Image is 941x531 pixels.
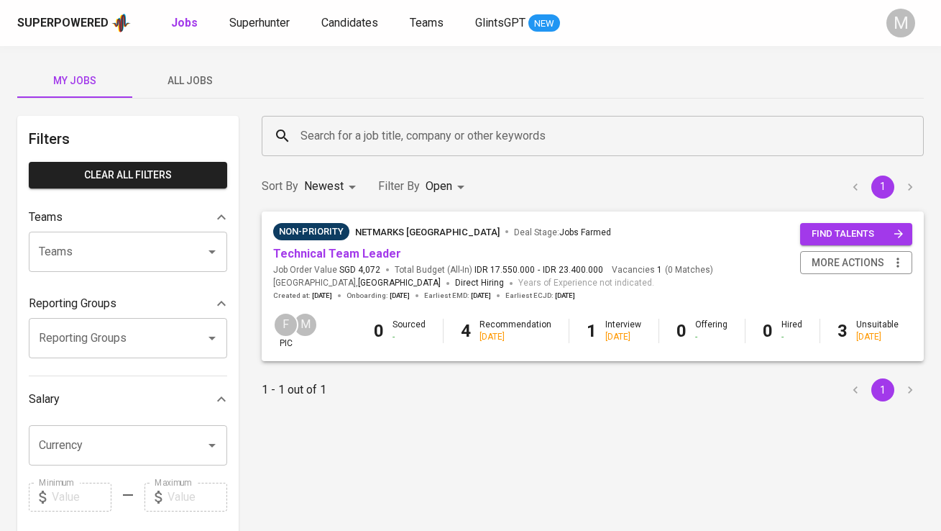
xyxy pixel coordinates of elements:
[424,291,491,301] span: Earliest EMD :
[871,378,894,401] button: page 1
[763,321,773,341] b: 0
[304,173,361,200] div: Newest
[273,247,401,260] a: Technical Team Leader
[479,331,551,343] div: [DATE]
[273,264,380,276] span: Job Order Value
[273,224,349,239] span: Non-Priority
[528,17,560,31] span: NEW
[695,319,727,343] div: Offering
[29,295,116,312] p: Reporting Groups
[171,14,201,32] a: Jobs
[293,312,318,337] div: M
[812,254,884,272] span: more actions
[538,264,540,276] span: -
[842,378,924,401] nav: pagination navigation
[781,331,802,343] div: -
[842,176,924,199] nav: pagination navigation
[837,321,848,341] b: 3
[410,14,446,32] a: Teams
[812,226,904,242] span: find talents
[612,264,713,276] span: Vacancies ( 0 Matches )
[273,312,298,337] div: F
[695,331,727,343] div: -
[559,227,611,237] span: Jobs Farmed
[374,321,384,341] b: 0
[304,178,344,195] p: Newest
[655,264,662,276] span: 1
[426,179,452,193] span: Open
[202,242,222,262] button: Open
[29,385,227,414] div: Salary
[229,16,290,29] span: Superhunter
[229,14,293,32] a: Superhunter
[475,14,560,32] a: GlintsGPT NEW
[800,251,912,275] button: more actions
[543,264,603,276] span: IDR 23.400.000
[321,16,378,29] span: Candidates
[141,72,239,90] span: All Jobs
[395,264,603,276] span: Total Budget (All-In)
[871,176,894,199] button: page 1
[29,203,227,232] div: Teams
[518,276,654,291] span: Years of Experience not indicated.
[262,381,326,399] p: 1 - 1 out of 1
[475,16,525,29] span: GlintsGPT
[111,12,131,34] img: app logo
[378,178,420,195] p: Filter By
[781,319,802,343] div: Hired
[52,483,111,512] input: Value
[393,319,426,343] div: Sourced
[474,264,535,276] span: IDR 17.550.000
[355,227,500,237] span: Netmarks [GEOGRAPHIC_DATA]
[202,435,222,455] button: Open
[505,291,575,301] span: Earliest ECJD :
[358,276,441,291] span: [GEOGRAPHIC_DATA]
[17,15,109,32] div: Superpowered
[605,319,641,343] div: Interview
[29,162,227,189] button: Clear All filters
[426,173,469,200] div: Open
[273,276,441,291] span: [GEOGRAPHIC_DATA] ,
[461,321,471,341] b: 4
[26,72,124,90] span: My Jobs
[471,291,491,301] span: [DATE]
[390,291,410,301] span: [DATE]
[29,127,227,150] h6: Filters
[455,278,504,288] span: Direct Hiring
[587,321,597,341] b: 1
[312,291,332,301] span: [DATE]
[40,166,216,184] span: Clear All filters
[167,483,227,512] input: Value
[514,227,611,237] span: Deal Stage :
[202,328,222,348] button: Open
[29,289,227,318] div: Reporting Groups
[676,321,687,341] b: 0
[479,319,551,343] div: Recommendation
[346,291,410,301] span: Onboarding :
[856,331,899,343] div: [DATE]
[856,319,899,343] div: Unsuitable
[321,14,381,32] a: Candidates
[393,331,426,343] div: -
[171,16,198,29] b: Jobs
[17,12,131,34] a: Superpoweredapp logo
[410,16,444,29] span: Teams
[273,291,332,301] span: Created at :
[29,209,63,226] p: Teams
[886,9,915,37] div: M
[800,223,912,245] button: find talents
[555,291,575,301] span: [DATE]
[273,312,298,350] div: pic
[339,264,380,276] span: SGD 4,072
[262,178,298,195] p: Sort By
[605,331,641,343] div: [DATE]
[273,223,349,240] div: Sufficient Talents in Pipeline
[29,391,60,408] p: Salary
